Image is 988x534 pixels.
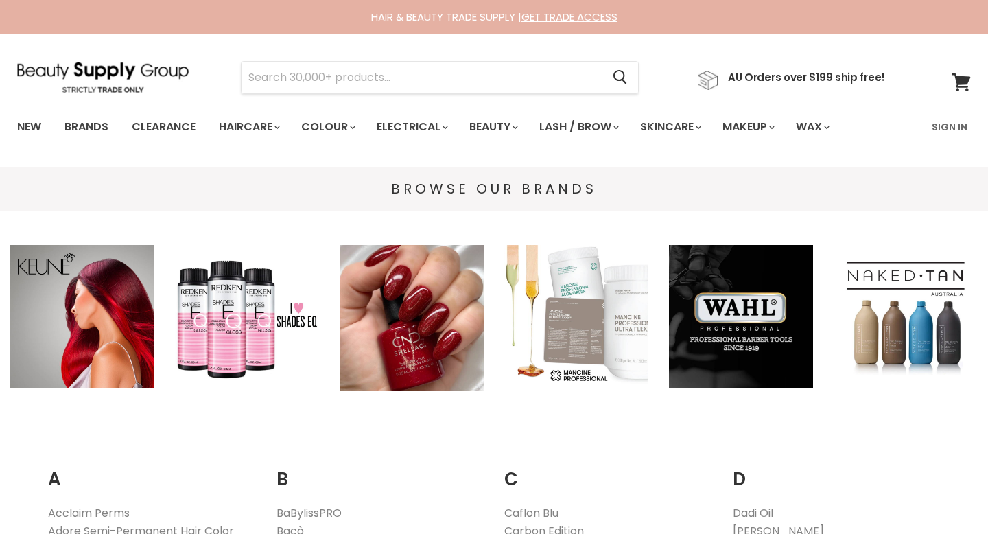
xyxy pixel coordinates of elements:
[733,505,773,521] a: Dadi Oil
[209,113,288,141] a: Haircare
[529,113,627,141] a: Lash / Brow
[7,113,51,141] a: New
[241,61,639,94] form: Product
[504,448,712,494] h2: C
[121,113,206,141] a: Clearance
[459,113,526,141] a: Beauty
[242,62,602,93] input: Search
[733,448,941,494] h2: D
[786,113,838,141] a: Wax
[630,113,709,141] a: Skincare
[712,113,783,141] a: Makeup
[54,113,119,141] a: Brands
[48,505,130,521] a: Acclaim Perms
[277,505,342,521] a: BaBylissPRO
[7,107,882,147] ul: Main menu
[366,113,456,141] a: Electrical
[919,469,974,520] iframe: Gorgias live chat messenger
[521,10,617,24] a: GET TRADE ACCESS
[924,113,976,141] a: Sign In
[602,62,638,93] button: Search
[48,448,256,494] h2: A
[504,505,558,521] a: Caflon Blu
[277,448,484,494] h2: B
[291,113,364,141] a: Colour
